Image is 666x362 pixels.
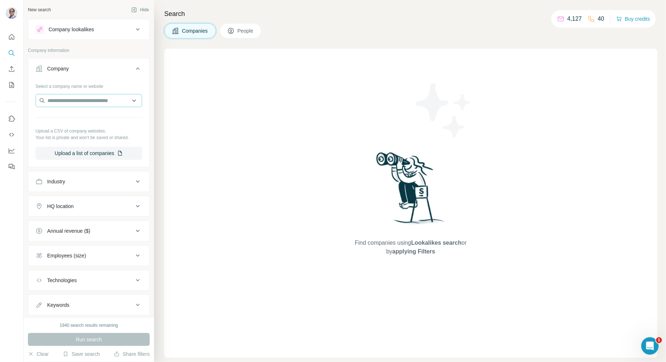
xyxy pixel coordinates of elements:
[6,46,17,60] button: Search
[411,240,462,246] span: Lookalikes search
[6,7,17,19] img: Avatar
[47,178,65,185] div: Industry
[6,78,17,91] button: My lists
[36,147,142,160] button: Upload a list of companies
[28,350,49,358] button: Clear
[6,128,17,141] button: Use Surfe API
[28,296,149,314] button: Keywords
[656,337,662,343] span: 1
[28,21,149,38] button: Company lookalikes
[28,198,149,215] button: HQ location
[36,134,142,141] p: Your list is private and won't be saved or shared.
[28,7,51,13] div: New search
[36,128,142,134] p: Upload a CSV of company websites.
[28,272,149,289] button: Technologies
[114,350,150,358] button: Share filters
[6,112,17,125] button: Use Surfe on LinkedIn
[47,65,69,72] div: Company
[28,247,149,264] button: Employees (size)
[237,27,254,34] span: People
[6,144,17,157] button: Dashboard
[28,173,149,190] button: Industry
[47,203,74,210] div: HQ location
[49,26,94,33] div: Company lookalikes
[47,277,77,284] div: Technologies
[353,239,469,256] span: Find companies using or by
[6,62,17,76] button: Enrich CSV
[182,27,208,34] span: Companies
[392,248,435,255] span: applying Filters
[411,78,476,143] img: Surfe Illustration - Stars
[47,227,90,235] div: Annual revenue ($)
[126,4,154,15] button: Hide
[164,9,657,19] h4: Search
[28,60,149,80] button: Company
[47,252,86,259] div: Employees (size)
[28,47,150,54] p: Company information
[6,30,17,44] button: Quick start
[641,337,659,355] iframe: Intercom live chat
[567,15,582,23] p: 4,127
[373,150,448,231] img: Surfe Illustration - Woman searching with binoculars
[47,301,69,309] div: Keywords
[598,15,604,23] p: 40
[36,80,142,90] div: Select a company name or website
[63,350,100,358] button: Save search
[6,160,17,173] button: Feedback
[616,14,650,24] button: Buy credits
[28,222,149,240] button: Annual revenue ($)
[60,322,118,329] div: 1940 search results remaining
